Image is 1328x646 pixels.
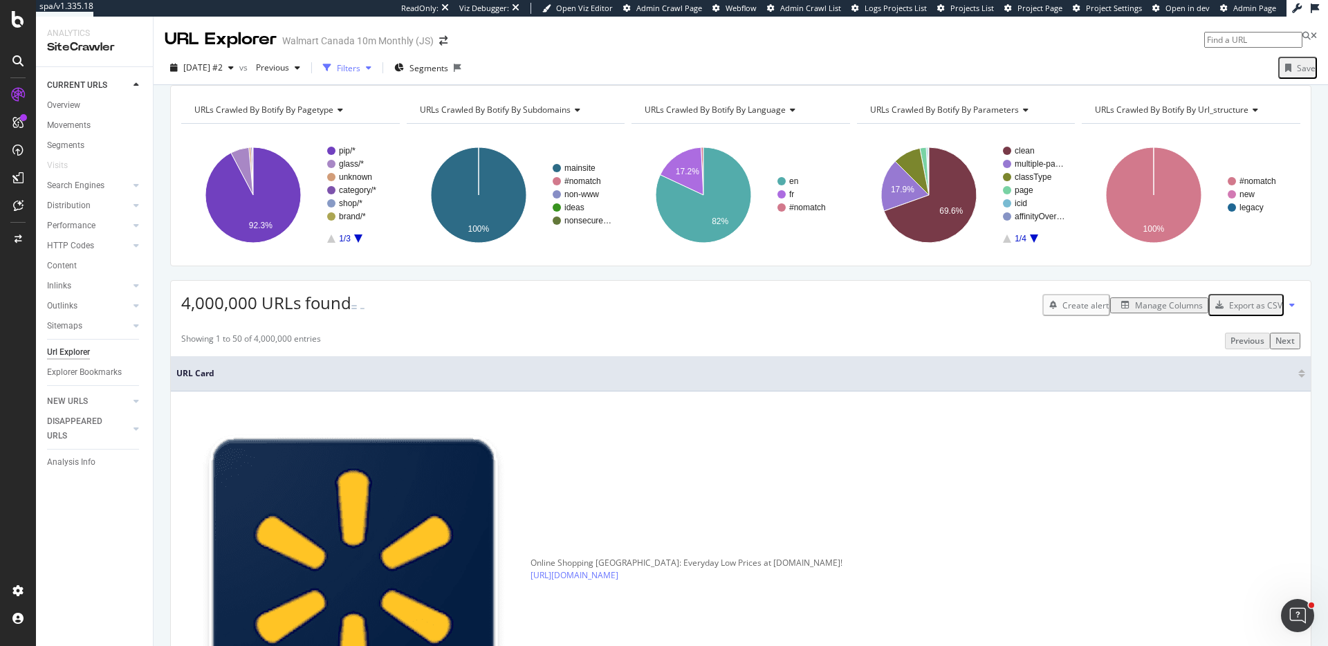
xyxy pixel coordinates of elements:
div: Walmart Canada 10m Monthly (JS) [282,34,434,48]
div: HTTP Codes [47,239,94,253]
div: Content [47,259,77,273]
div: Manage Columns [1135,299,1203,311]
div: Inlinks [47,279,71,293]
span: Project Page [1017,3,1062,13]
div: Search Engines [47,178,104,193]
text: 17.2% [676,167,699,176]
div: A chart. [631,135,850,255]
span: Project Settings [1086,3,1142,13]
text: #nomatch [1239,176,1276,186]
a: Sitemaps [47,319,129,333]
a: Explorer Bookmarks [47,365,143,380]
text: nonsecure… [564,216,611,225]
a: Distribution [47,199,129,213]
span: Segments [409,62,448,74]
div: Explorer Bookmarks [47,365,122,380]
div: Analysis Info [47,455,95,470]
button: Next [1270,333,1300,349]
text: ideas [564,203,584,212]
a: Logs Projects List [851,3,927,14]
a: Visits [47,158,82,173]
a: Project Page [1004,3,1062,14]
div: - [360,295,365,319]
h4: URLs Crawled By Botify By subdomains [417,99,613,121]
text: 1/3 [339,234,351,243]
text: mainsite [564,163,596,173]
div: Previous [1230,335,1264,347]
span: 4,000,000 URLs found [181,291,351,314]
text: 100% [1143,224,1165,234]
a: Inlinks [47,279,129,293]
div: Movements [47,118,91,133]
text: unknown [339,172,372,182]
text: 1/4 [1015,234,1026,243]
span: Open in dev [1165,3,1210,13]
div: Distribution [47,199,91,213]
div: Sitemaps [47,319,82,333]
span: URLs Crawled By Botify By subdomains [420,104,571,116]
button: Save [1278,57,1317,79]
h4: URLs Crawled By Botify By pagetype [192,99,387,121]
text: shop/* [339,199,362,208]
text: classType [1015,172,1052,182]
text: #nomatch [564,176,601,186]
div: A chart. [1082,135,1300,255]
a: Segments [47,138,143,153]
span: URL Card [176,367,1295,380]
a: Content [47,259,143,273]
div: Next [1275,335,1295,347]
div: CURRENT URLS [47,78,107,93]
svg: A chart. [857,135,1076,255]
div: Create alert [1062,299,1109,311]
text: non-www [564,190,599,199]
text: affinityOver… [1015,212,1064,221]
button: Create alert [1042,294,1110,316]
span: Open Viz Editor [556,3,613,13]
div: URL Explorer [165,28,277,51]
span: Logs Projects List [865,3,927,13]
iframe: Intercom live chat [1281,599,1314,632]
span: Previous [250,62,289,73]
h4: URLs Crawled By Botify By language [642,99,838,121]
div: ReadOnly: [401,3,439,14]
text: 17.9% [891,185,914,194]
text: legacy [1239,203,1264,212]
span: URLs Crawled By Botify By language [645,104,786,116]
span: Projects List [950,3,994,13]
a: Outlinks [47,299,129,313]
div: Showing 1 to 50 of 4,000,000 entries [181,333,321,349]
text: page [1015,185,1033,195]
a: NEW URLS [47,394,129,409]
a: Overview [47,98,143,113]
a: HTTP Codes [47,239,129,253]
a: Project Settings [1073,3,1142,14]
div: DISAPPEARED URLS [47,414,117,443]
span: Webflow [726,3,757,13]
a: Webflow [712,3,757,14]
div: NEW URLS [47,394,88,409]
button: Filters [317,57,377,79]
a: Open in dev [1152,3,1210,14]
text: multiple-pa… [1015,159,1064,169]
h4: URLs Crawled By Botify By parameters [867,99,1063,121]
a: CURRENT URLS [47,78,129,93]
span: URLs Crawled By Botify By parameters [870,104,1019,116]
div: A chart. [407,135,625,255]
text: category/* [339,185,376,195]
button: Manage Columns [1110,297,1208,313]
div: Filters [337,62,360,74]
button: Export as CSV [1208,294,1284,316]
text: en [789,176,798,186]
div: Online Shopping [GEOGRAPHIC_DATA]: Everyday Low Prices at [DOMAIN_NAME]! [531,557,842,569]
button: Previous [250,57,306,79]
span: vs [239,62,250,73]
div: arrow-right-arrow-left [439,36,448,46]
button: Segments [389,57,454,79]
div: A chart. [181,135,400,255]
span: Admin Crawl List [780,3,841,13]
text: clean [1015,146,1035,156]
text: 100% [468,224,489,234]
a: DISAPPEARED URLS [47,414,129,443]
h4: URLs Crawled By Botify By url_structure [1092,99,1288,121]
